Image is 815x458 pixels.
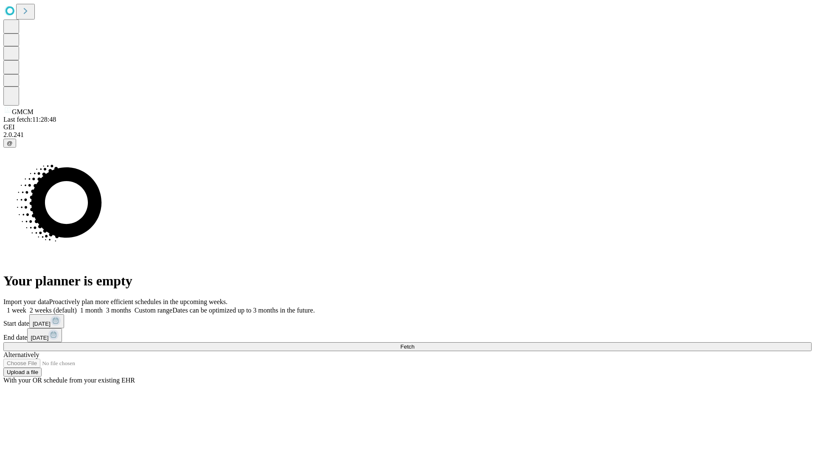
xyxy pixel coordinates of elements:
[3,139,16,148] button: @
[3,123,812,131] div: GEI
[7,140,13,146] span: @
[106,307,131,314] span: 3 months
[172,307,315,314] span: Dates can be optimized up to 3 months in the future.
[3,328,812,342] div: End date
[400,343,414,350] span: Fetch
[7,307,26,314] span: 1 week
[33,321,51,327] span: [DATE]
[3,368,42,377] button: Upload a file
[3,116,56,123] span: Last fetch: 11:28:48
[3,377,135,384] span: With your OR schedule from your existing EHR
[12,108,34,115] span: GMCM
[3,298,49,305] span: Import your data
[135,307,172,314] span: Custom range
[3,351,39,358] span: Alternatively
[80,307,103,314] span: 1 month
[27,328,62,342] button: [DATE]
[3,314,812,328] div: Start date
[3,342,812,351] button: Fetch
[3,273,812,289] h1: Your planner is empty
[3,131,812,139] div: 2.0.241
[29,314,64,328] button: [DATE]
[31,335,48,341] span: [DATE]
[49,298,228,305] span: Proactively plan more efficient schedules in the upcoming weeks.
[30,307,77,314] span: 2 weeks (default)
